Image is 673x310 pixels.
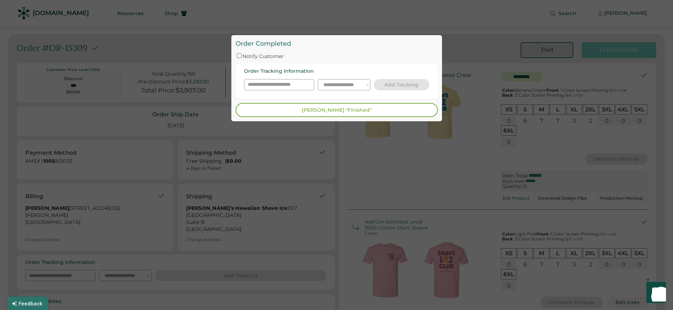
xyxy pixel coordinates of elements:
button: Add Tracking [374,79,429,90]
label: Notify Customer [243,53,284,59]
div: Order Completed [236,39,438,48]
button: [PERSON_NAME] "Finished" [236,103,438,117]
div: Order Tracking Information [244,68,314,75]
iframe: Front Chat [640,278,670,309]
